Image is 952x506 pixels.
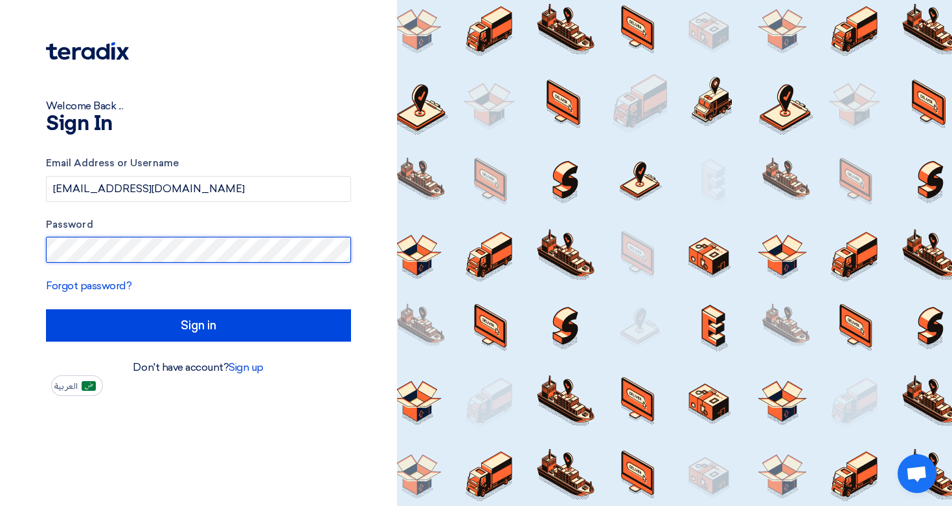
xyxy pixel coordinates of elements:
[46,217,351,232] label: Password
[46,156,351,171] label: Email Address or Username
[54,382,78,391] span: العربية
[46,360,351,375] div: Don't have account?
[46,98,351,114] div: Welcome Back ...
[46,176,351,202] input: Enter your business email or username
[82,381,96,391] img: ar-AR.png
[51,375,103,396] button: العربية
[46,114,351,135] h1: Sign In
[229,361,264,373] a: Sign up
[898,454,936,493] div: Open chat
[46,309,351,342] input: Sign in
[46,280,131,292] a: Forgot password?
[46,42,129,60] img: Teradix logo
